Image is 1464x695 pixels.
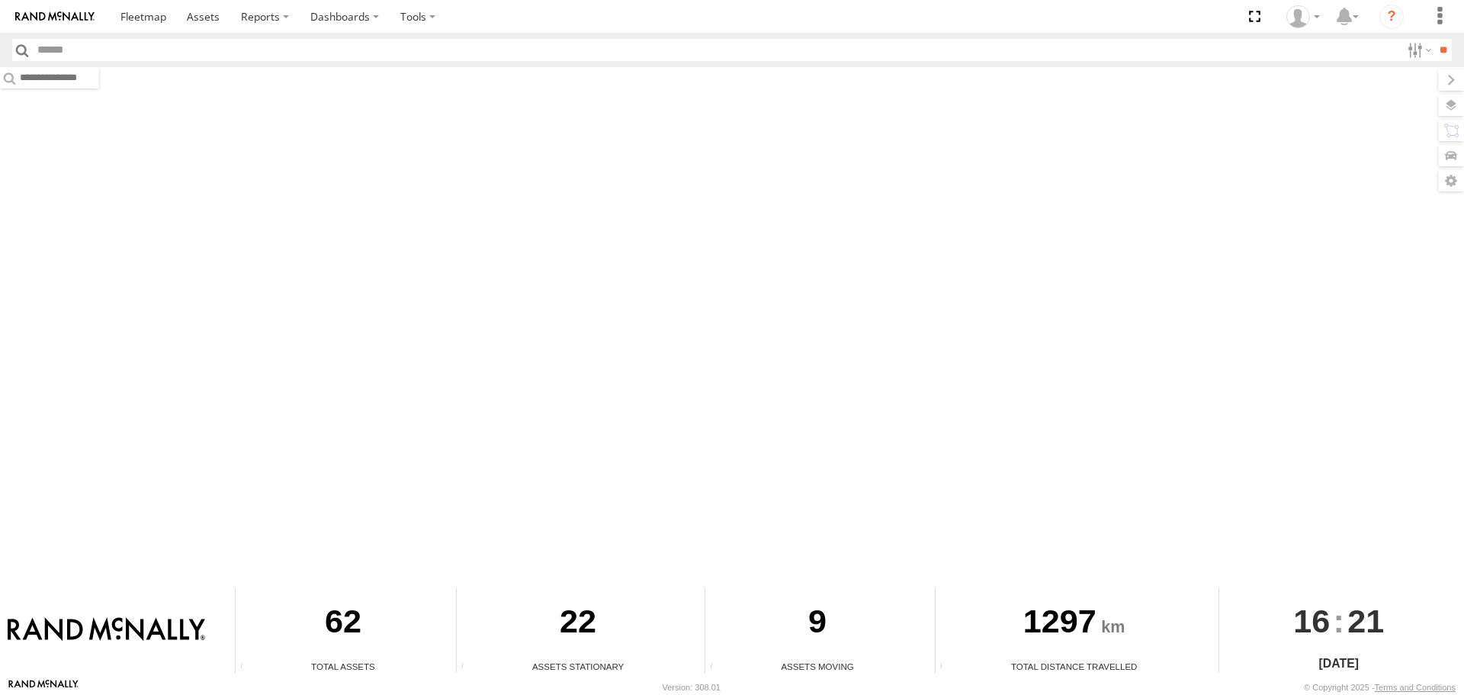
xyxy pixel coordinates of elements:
[936,588,1213,660] div: 1297
[1347,588,1384,654] span: 21
[236,660,451,673] div: Total Assets
[457,660,699,673] div: Assets Stationary
[1375,683,1456,692] a: Terms and Conditions
[457,588,699,660] div: 22
[236,661,258,673] div: Total number of Enabled Assets
[15,11,95,22] img: rand-logo.svg
[1438,170,1464,191] label: Map Settings
[705,588,929,660] div: 9
[236,588,451,660] div: 62
[1293,588,1330,654] span: 16
[705,660,929,673] div: Assets Moving
[1304,683,1456,692] div: © Copyright 2025 -
[1401,39,1434,61] label: Search Filter Options
[936,660,1213,673] div: Total Distance Travelled
[1219,588,1459,654] div: :
[8,680,79,695] a: Visit our Website
[1219,655,1459,673] div: [DATE]
[457,661,480,673] div: Total number of assets current stationary.
[1281,5,1325,28] div: Kelsey Taylor
[936,661,958,673] div: Total distance travelled by all assets within specified date range and applied filters
[8,617,205,643] img: Rand McNally
[705,661,728,673] div: Total number of assets current in transit.
[1379,5,1404,29] i: ?
[663,683,721,692] div: Version: 308.01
